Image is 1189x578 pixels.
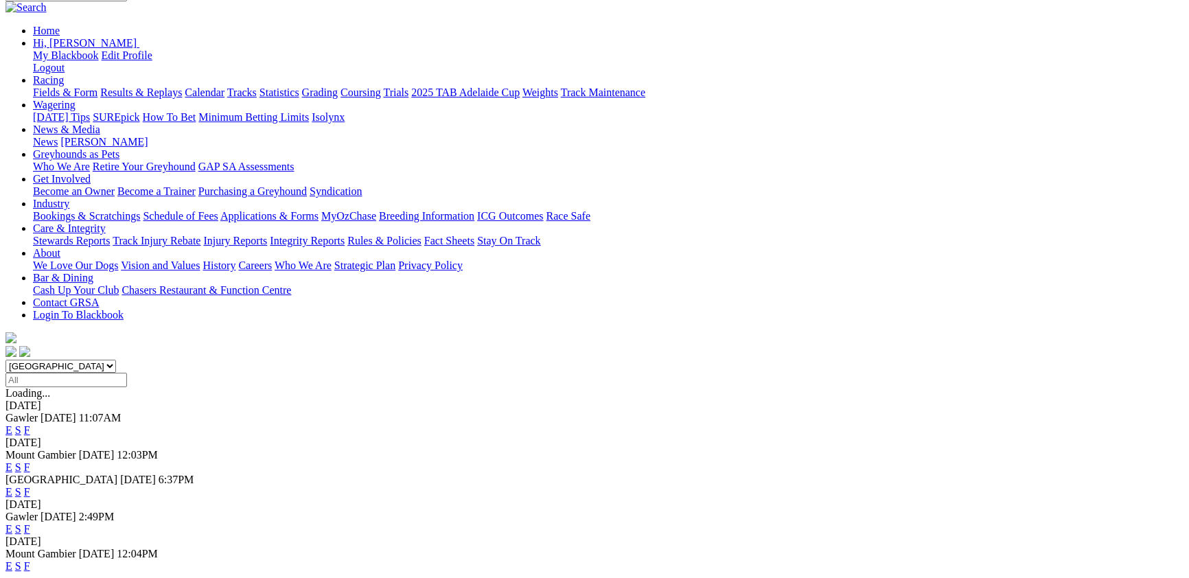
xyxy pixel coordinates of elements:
[122,284,291,296] a: Chasers Restaurant & Function Centre
[15,523,21,535] a: S
[5,346,16,357] img: facebook.svg
[5,486,12,498] a: E
[33,222,106,234] a: Care & Integrity
[33,210,140,222] a: Bookings & Scratchings
[5,474,117,485] span: [GEOGRAPHIC_DATA]
[5,560,12,572] a: E
[33,284,1184,297] div: Bar & Dining
[33,198,69,209] a: Industry
[33,74,64,86] a: Racing
[312,111,345,123] a: Isolynx
[411,86,520,98] a: 2025 TAB Adelaide Cup
[24,523,30,535] a: F
[477,210,543,222] a: ICG Outcomes
[24,424,30,436] a: F
[5,461,12,473] a: E
[79,412,122,424] span: 11:07AM
[379,210,474,222] a: Breeding Information
[33,235,110,246] a: Stewards Reports
[321,210,376,222] a: MyOzChase
[33,62,65,73] a: Logout
[79,511,115,522] span: 2:49PM
[238,259,272,271] a: Careers
[5,332,16,343] img: logo-grsa-white.png
[185,86,224,98] a: Calendar
[79,449,115,461] span: [DATE]
[33,161,1184,173] div: Greyhounds as Pets
[24,560,30,572] a: F
[33,136,58,148] a: News
[33,210,1184,222] div: Industry
[93,161,196,172] a: Retire Your Greyhound
[5,373,127,387] input: Select date
[5,548,76,559] span: Mount Gambier
[33,37,139,49] a: Hi, [PERSON_NAME]
[33,247,60,259] a: About
[5,498,1184,511] div: [DATE]
[100,86,182,98] a: Results & Replays
[198,161,295,172] a: GAP SA Assessments
[33,259,118,271] a: We Love Our Dogs
[15,486,21,498] a: S
[143,210,218,222] a: Schedule of Fees
[5,424,12,436] a: E
[33,173,91,185] a: Get Involved
[117,185,196,197] a: Become a Trainer
[33,297,99,308] a: Contact GRSA
[302,86,338,98] a: Grading
[120,474,156,485] span: [DATE]
[546,210,590,222] a: Race Safe
[5,449,76,461] span: Mount Gambier
[5,437,1184,449] div: [DATE]
[33,111,90,123] a: [DATE] Tips
[424,235,474,246] a: Fact Sheets
[259,86,299,98] a: Statistics
[33,136,1184,148] div: News & Media
[270,235,345,246] a: Integrity Reports
[561,86,645,98] a: Track Maintenance
[398,259,463,271] a: Privacy Policy
[340,86,381,98] a: Coursing
[5,387,50,399] span: Loading...
[15,461,21,473] a: S
[117,548,158,559] span: 12:04PM
[227,86,257,98] a: Tracks
[5,1,47,14] img: Search
[5,412,38,424] span: Gawler
[117,449,158,461] span: 12:03PM
[477,235,540,246] a: Stay On Track
[203,235,267,246] a: Injury Reports
[33,259,1184,272] div: About
[113,235,200,246] a: Track Injury Rebate
[33,99,76,111] a: Wagering
[24,461,30,473] a: F
[198,111,309,123] a: Minimum Betting Limits
[5,523,12,535] a: E
[159,474,194,485] span: 6:37PM
[347,235,422,246] a: Rules & Policies
[15,560,21,572] a: S
[383,86,408,98] a: Trials
[33,111,1184,124] div: Wagering
[310,185,362,197] a: Syndication
[33,124,100,135] a: News & Media
[33,25,60,36] a: Home
[33,272,93,284] a: Bar & Dining
[60,136,148,148] a: [PERSON_NAME]
[41,511,76,522] span: [DATE]
[79,548,115,559] span: [DATE]
[33,86,1184,99] div: Racing
[33,37,137,49] span: Hi, [PERSON_NAME]
[41,412,76,424] span: [DATE]
[33,235,1184,247] div: Care & Integrity
[334,259,395,271] a: Strategic Plan
[19,346,30,357] img: twitter.svg
[522,86,558,98] a: Weights
[33,49,99,61] a: My Blackbook
[33,185,1184,198] div: Get Involved
[203,259,235,271] a: History
[275,259,332,271] a: Who We Are
[33,49,1184,74] div: Hi, [PERSON_NAME]
[5,400,1184,412] div: [DATE]
[33,161,90,172] a: Who We Are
